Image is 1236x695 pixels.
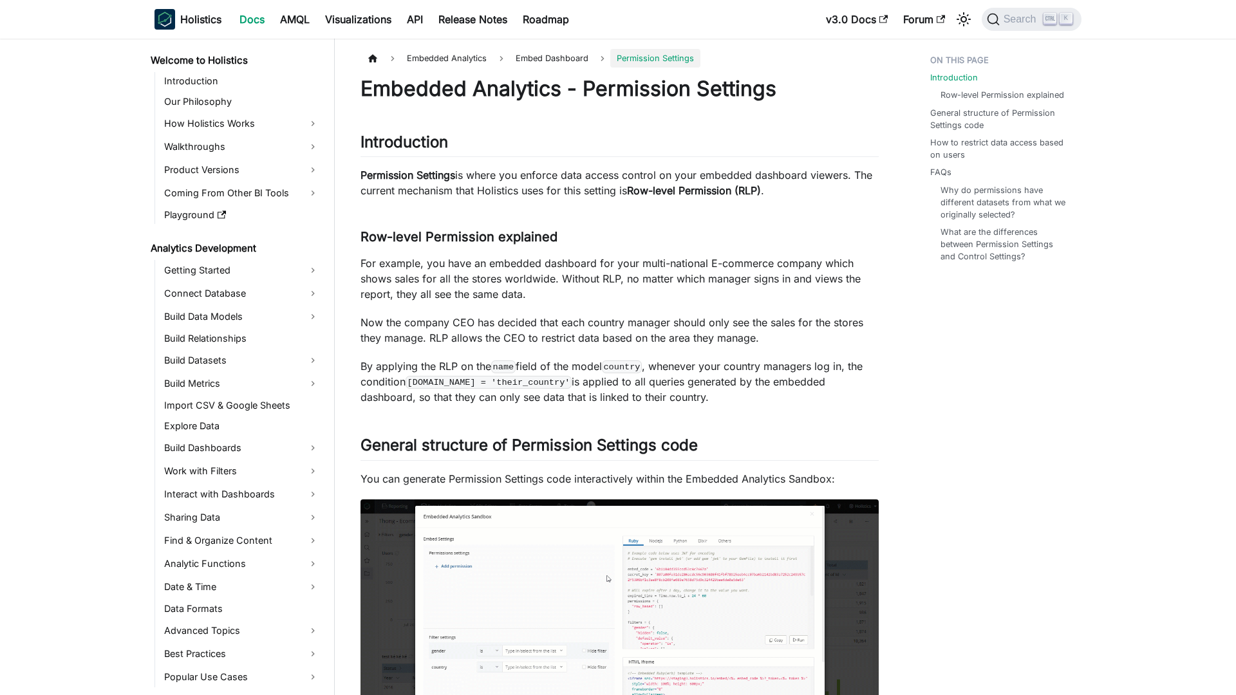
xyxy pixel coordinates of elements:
a: Docs [232,9,272,30]
button: Search (Ctrl+K) [982,8,1081,31]
a: Why do permissions have different datasets from what we originally selected? [941,184,1069,221]
a: Home page [360,49,385,68]
a: Introduction [160,72,323,90]
b: Holistics [180,12,221,27]
h2: General structure of Permission Settings code [360,436,879,460]
a: Best Practices [160,644,323,664]
a: Build Datasets [160,350,323,371]
a: Embed Dashboard [509,49,595,68]
a: Forum [895,9,953,30]
a: FAQs [930,166,951,178]
a: Our Philosophy [160,93,323,111]
a: General structure of Permission Settings code [930,107,1074,131]
a: Advanced Topics [160,620,323,641]
a: Product Versions [160,160,323,180]
nav: Docs sidebar [142,39,335,695]
a: Getting Started [160,260,323,281]
p: Now the company CEO has decided that each country manager should only see the sales for the store... [360,315,879,346]
span: Permission Settings [610,49,700,68]
a: Analytic Functions [160,553,323,574]
a: Connect Database [160,283,323,304]
code: country [602,360,642,373]
a: v3.0 Docs [818,9,895,30]
a: Introduction [930,71,978,84]
h2: Introduction [360,133,879,157]
a: Coming From Other BI Tools [160,183,323,203]
a: Build Data Models [160,306,323,327]
a: Row-level Permission explained [941,89,1064,101]
a: HolisticsHolistics [154,9,221,30]
a: Build Relationships [160,329,323,347]
button: Switch between dark and light mode (currently light mode) [953,9,974,30]
span: Embedded Analytics [400,49,493,68]
a: Data Formats [160,600,323,618]
a: Sharing Data [160,507,323,528]
a: How Holistics Works [160,113,323,134]
a: Work with Filters [160,461,323,481]
strong: Row-level Permission (RLP) [627,184,761,197]
h3: Row-level Permission explained [360,229,879,245]
a: Roadmap [515,9,577,30]
a: Explore Data [160,417,323,435]
img: Holistics [154,9,175,30]
code: name [491,360,516,373]
a: Visualizations [317,9,399,30]
p: For example, you have an embedded dashboard for your multi-national E-commerce company which show... [360,255,879,302]
a: Import CSV & Google Sheets [160,396,323,414]
h1: Embedded Analytics - Permission Settings [360,76,879,102]
a: Release Notes [431,9,515,30]
span: Search [1000,14,1044,25]
a: Walkthroughs [160,136,323,157]
p: is where you enforce data access control on your embedded dashboard viewers. The current mechanis... [360,167,879,198]
a: Build Dashboards [160,438,323,458]
a: What are the differences between Permission Settings and Control Settings? [941,226,1069,263]
a: Build Metrics [160,373,323,394]
span: Embed Dashboard [516,53,588,63]
a: Playground [160,206,323,224]
code: [DOMAIN_NAME] = 'their_country' [406,376,572,389]
a: Date & Time [160,577,323,597]
a: API [399,9,431,30]
strong: Permission Settings [360,169,455,181]
a: How to restrict data access based on users [930,136,1074,161]
a: Analytics Development [147,239,323,257]
a: Welcome to Holistics [147,51,323,69]
nav: Breadcrumbs [360,49,879,68]
a: Find & Organize Content [160,530,323,551]
a: Popular Use Cases [160,667,323,687]
a: Interact with Dashboards [160,484,323,505]
a: AMQL [272,9,317,30]
kbd: K [1060,13,1072,24]
p: You can generate Permission Settings code interactively within the Embedded Analytics Sandbox: [360,471,879,486]
p: By applying the RLP on the field of the model , whenever your country managers log in, the condit... [360,358,879,405]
